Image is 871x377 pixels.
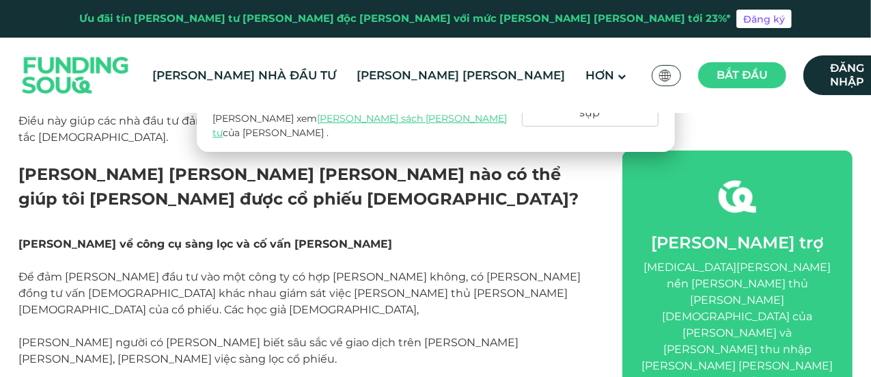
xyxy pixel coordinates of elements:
[150,64,340,87] a: [PERSON_NAME] nhà đầu tư
[153,68,337,82] font: [PERSON_NAME] nhà đầu tư
[743,13,785,25] font: Đăng ký
[19,114,575,144] font: Điều này giúp các nhà đầu tư đảm [PERSON_NAME] đầu tư của họ vẫn tuân thủ các [PERSON_NAME] tắc [...
[719,178,756,216] img: biểu tượng fsicon
[79,12,731,25] font: Ưu đãi tín [PERSON_NAME] tư [PERSON_NAME] độc [PERSON_NAME] với mức [PERSON_NAME] [PERSON_NAME] t...
[831,62,865,88] font: Đăng nhập
[19,336,519,365] font: [PERSON_NAME] người có [PERSON_NAME] biết sâu sắc về giao dịch trên [PERSON_NAME] [PERSON_NAME], ...
[19,164,579,209] font: [PERSON_NAME] [PERSON_NAME] [PERSON_NAME] nào có thể giúp tôi [PERSON_NAME] được cổ phiếu [DEMOGR...
[9,41,143,110] img: Biểu trưng
[212,98,440,125] font: Để biết [PERSON_NAME], [PERSON_NAME] xem
[659,70,672,81] img: Cờ SA
[736,10,792,29] a: Đăng ký
[19,270,581,316] font: Để đảm [PERSON_NAME] đầu tư vào một công ty có hợp [PERSON_NAME] không, có [PERSON_NAME] đồng tư ...
[586,68,615,82] font: Hơn
[357,68,566,82] font: [PERSON_NAME] [PERSON_NAME]
[354,64,569,87] a: [PERSON_NAME] [PERSON_NAME]
[19,237,393,250] font: [PERSON_NAME] về công cụ sàng lọc và cố vấn [PERSON_NAME]
[651,233,823,252] font: [PERSON_NAME] trợ
[212,112,507,139] a: [PERSON_NAME] sách [PERSON_NAME] tư
[717,68,768,81] font: Bắt đầu
[223,127,329,139] font: của [PERSON_NAME] .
